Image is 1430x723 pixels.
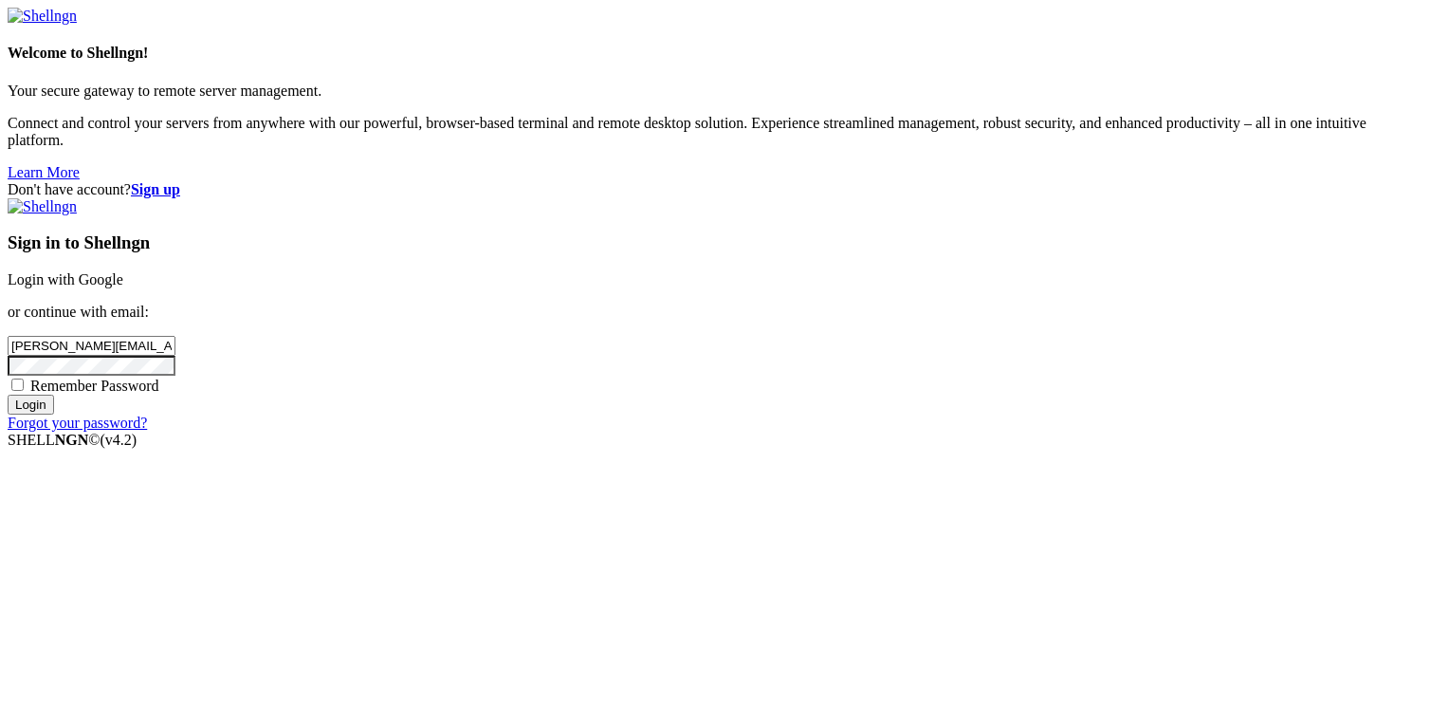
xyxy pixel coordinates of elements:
input: Email address [8,336,175,356]
span: SHELL © [8,432,137,448]
a: Login with Google [8,271,123,287]
p: or continue with email: [8,304,1422,321]
a: Sign up [131,181,180,197]
a: Learn More [8,164,80,180]
img: Shellngn [8,8,77,25]
h4: Welcome to Shellngn! [8,45,1422,62]
div: Don't have account? [8,181,1422,198]
span: 4.2.0 [101,432,137,448]
input: Login [8,395,54,415]
span: Remember Password [30,378,159,394]
h3: Sign in to Shellngn [8,232,1422,253]
b: NGN [55,432,89,448]
p: Your secure gateway to remote server management. [8,83,1422,100]
input: Remember Password [11,379,24,391]
a: Forgot your password? [8,415,147,431]
img: Shellngn [8,198,77,215]
p: Connect and control your servers from anywhere with our powerful, browser-based terminal and remo... [8,115,1422,149]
